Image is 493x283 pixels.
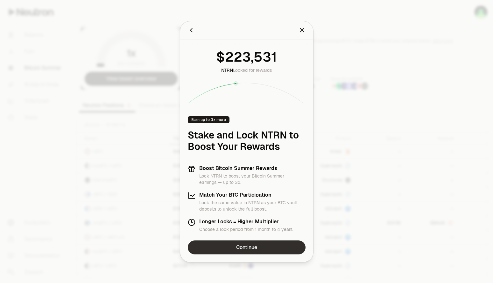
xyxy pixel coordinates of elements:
[299,26,306,35] button: Close
[221,67,233,73] span: NTRN
[199,226,293,232] p: Choose a lock period from 1 month to 4 years.
[188,26,195,35] button: Back
[199,192,306,198] h3: Match Your BTC Participation
[188,130,306,152] h1: Stake and Lock NTRN to Boost Your Rewards
[199,219,293,225] h3: Longer Locks = Higher Multiplier
[221,67,272,73] div: Locked for rewards
[199,199,306,212] p: Lock the same value in NTRN as your BTC vault deposits to unlock the full boost.
[199,173,306,185] p: Lock NTRN to boost your Bitcoin Summer earnings — up to 3x.
[188,116,229,123] div: Earn up to 3x more
[199,165,306,172] h3: Boost Bitcoin Summer Rewards
[188,240,306,254] a: Continue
